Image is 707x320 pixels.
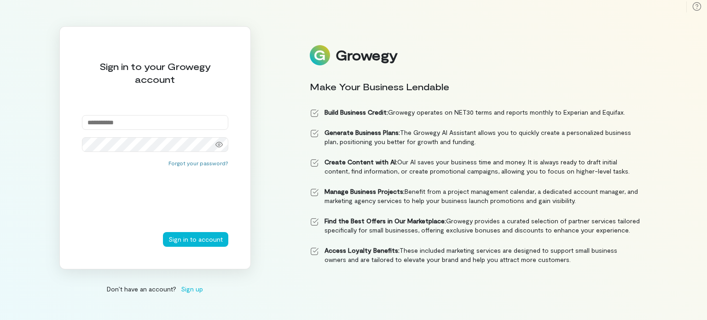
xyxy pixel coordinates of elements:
button: Sign in to account [163,232,228,247]
li: The Growegy AI Assistant allows you to quickly create a personalized business plan, positioning y... [310,128,640,146]
button: Forgot your password? [168,159,228,167]
strong: Generate Business Plans: [325,128,400,136]
li: Growegy operates on NET30 terms and reports monthly to Experian and Equifax. [310,108,640,117]
img: Logo [310,45,330,65]
span: Sign up [181,284,203,294]
li: These included marketing services are designed to support small business owners and are tailored ... [310,246,640,264]
strong: Create Content with AI: [325,158,397,166]
div: Sign in to your Growegy account [82,60,228,86]
div: Growegy [336,47,397,63]
strong: Find the Best Offers in Our Marketplace: [325,217,446,225]
div: Don’t have an account? [59,284,251,294]
li: Our AI saves your business time and money. It is always ready to draft initial content, find info... [310,157,640,176]
strong: Access Loyalty Benefits: [325,246,400,254]
li: Growegy provides a curated selection of partner services tailored specifically for small business... [310,216,640,235]
strong: Build Business Credit: [325,108,388,116]
div: Make Your Business Lendable [310,80,640,93]
li: Benefit from a project management calendar, a dedicated account manager, and marketing agency ser... [310,187,640,205]
strong: Manage Business Projects: [325,187,405,195]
